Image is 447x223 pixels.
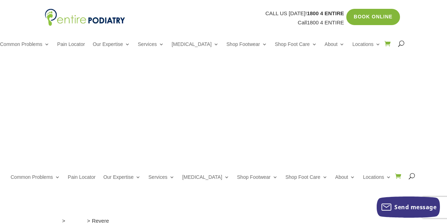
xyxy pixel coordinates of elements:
a: [MEDICAL_DATA] [172,42,219,57]
a: Entire Podiatry [45,21,125,27]
a: Shop Foot Care [275,42,317,57]
p: Call [125,18,344,27]
a: Pain Locator [68,175,96,190]
a: Shop Foot Care [286,175,328,190]
a: Services [138,42,164,57]
a: 1800 4 ENTIRE [307,19,344,25]
p: CALL US [DATE]! [125,9,344,18]
a: About [325,42,345,57]
a: Book Online [346,9,400,25]
a: Services [148,175,175,190]
a: Locations [363,175,391,190]
a: Locations [352,42,381,57]
span: 1800 4 ENTIRE [307,10,344,16]
a: Shop Footwear [237,175,278,190]
a: Shop Footwear [227,42,267,57]
a: Our Expertise [103,175,141,190]
a: Common Problems [11,175,60,190]
a: Our Expertise [93,42,130,57]
span: Send message [394,203,436,211]
button: Send message [377,196,440,218]
a: About [335,175,355,190]
a: Pain Locator [57,42,85,57]
img: logo (1) [45,9,125,25]
a: [MEDICAL_DATA] [182,175,229,190]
